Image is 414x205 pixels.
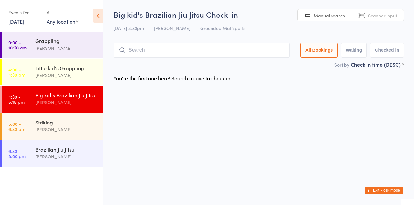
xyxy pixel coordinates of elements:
time: 6:30 - 8:00 pm [8,148,26,159]
span: [DATE] 4:30pm [114,25,144,31]
time: 4:00 - 4:30 pm [8,67,25,77]
span: Grounded Mat Sports [200,25,245,31]
div: Events for [8,7,40,18]
button: All Bookings [300,43,338,58]
div: Big kid's Brazilian Jiu Jitsu [35,92,98,99]
span: Scanner input [368,12,397,19]
div: [PERSON_NAME] [35,99,98,106]
div: [PERSON_NAME] [35,153,98,160]
a: 6:30 -8:00 pmBrazilian Jiu Jitsu[PERSON_NAME] [2,140,103,167]
button: Waiting [341,43,367,58]
span: Manual search [314,12,345,19]
h2: Big kid's Brazilian Jiu Jitsu Check-in [114,9,404,20]
div: [PERSON_NAME] [35,71,98,79]
time: 5:00 - 6:30 pm [8,121,25,132]
a: 4:00 -4:30 pmLittle kid's Grappling[PERSON_NAME] [2,59,103,85]
div: Any location [47,18,79,25]
input: Search [114,43,290,58]
a: [DATE] [8,18,24,25]
button: Exit kiosk mode [365,187,403,194]
a: 9:00 -10:30 amGrappling[PERSON_NAME] [2,32,103,58]
time: 9:00 - 10:30 am [8,40,27,50]
time: 4:30 - 5:15 pm [8,94,25,104]
a: 5:00 -6:30 pmStriking[PERSON_NAME] [2,113,103,140]
div: Check in time (DESC) [351,61,404,68]
label: Sort by [334,61,349,68]
div: Little kid's Grappling [35,64,98,71]
a: 4:30 -5:15 pmBig kid's Brazilian Jiu Jitsu[PERSON_NAME] [2,86,103,113]
span: [PERSON_NAME] [154,25,190,31]
button: Checked in [370,43,404,58]
div: Striking [35,119,98,126]
div: Grappling [35,37,98,44]
div: [PERSON_NAME] [35,126,98,133]
div: At [47,7,79,18]
div: You're the first one here! Search above to check in. [114,74,232,81]
div: Brazilian Jiu Jitsu [35,146,98,153]
div: [PERSON_NAME] [35,44,98,52]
